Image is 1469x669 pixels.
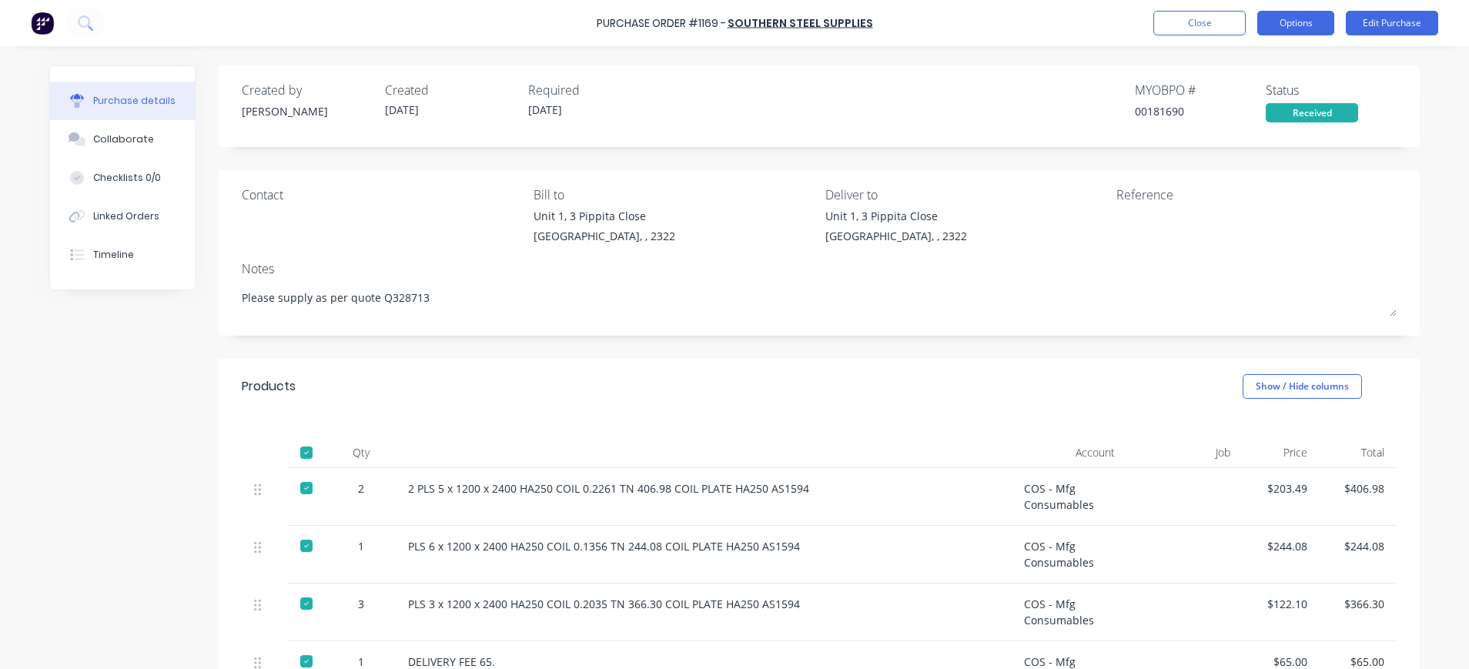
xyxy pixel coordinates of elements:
div: Unit 1, 3 Pippita Close [825,208,967,224]
div: $203.49 [1255,480,1307,497]
div: Notes [242,259,1397,278]
img: Factory [31,12,54,35]
div: $122.10 [1255,596,1307,612]
div: Contact [242,186,522,204]
a: Southern Steel Supplies [728,15,873,31]
div: Unit 1, 3 Pippita Close [534,208,675,224]
button: Linked Orders [50,197,195,236]
div: COS - Mfg Consumables [1012,526,1127,584]
div: Total [1320,437,1397,468]
div: Price [1243,437,1320,468]
div: [GEOGRAPHIC_DATA], , 2322 [534,228,675,244]
div: PLS 6 x 1200 x 2400 HA250 COIL 0.1356 TN 244.08 COIL PLATE HA250 AS1594 [408,538,999,554]
div: Job [1127,437,1243,468]
button: Show / Hide columns [1243,374,1362,399]
button: Checklists 0/0 [50,159,195,197]
div: Products [242,377,296,396]
div: 1 [339,538,383,554]
div: Created [385,81,516,99]
div: Account [1012,437,1127,468]
div: $244.08 [1332,538,1384,554]
textarea: Please supply as per quote Q328713 [242,282,1397,316]
div: 00181690 [1135,103,1266,119]
div: $244.08 [1255,538,1307,554]
div: 2 PLS 5 x 1200 x 2400 HA250 COIL 0.2261 TN 406.98 COIL PLATE HA250 AS1594 [408,480,999,497]
div: Collaborate [93,132,154,146]
div: Bill to [534,186,814,204]
div: $406.98 [1332,480,1384,497]
button: Collaborate [50,120,195,159]
div: Purchase Order #1169 - [597,15,726,32]
div: Linked Orders [93,209,159,223]
button: Edit Purchase [1346,11,1438,35]
div: Created by [242,81,373,99]
div: Received [1266,103,1358,122]
div: COS - Mfg Consumables [1012,584,1127,641]
div: Status [1266,81,1397,99]
div: COS - Mfg Consumables [1012,468,1127,526]
div: Deliver to [825,186,1106,204]
button: Timeline [50,236,195,274]
button: Purchase details [50,82,195,120]
button: Options [1257,11,1334,35]
div: Purchase details [93,94,176,108]
button: Close [1153,11,1246,35]
div: Qty [326,437,396,468]
div: Timeline [93,248,134,262]
div: [GEOGRAPHIC_DATA], , 2322 [825,228,967,244]
div: PLS 3 x 1200 x 2400 HA250 COIL 0.2035 TN 366.30 COIL PLATE HA250 AS1594 [408,596,999,612]
div: $366.30 [1332,596,1384,612]
div: Checklists 0/0 [93,171,161,185]
div: 3 [339,596,383,612]
div: 2 [339,480,383,497]
div: [PERSON_NAME] [242,103,373,119]
div: Reference [1116,186,1397,204]
div: Required [528,81,659,99]
div: MYOB PO # [1135,81,1266,99]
